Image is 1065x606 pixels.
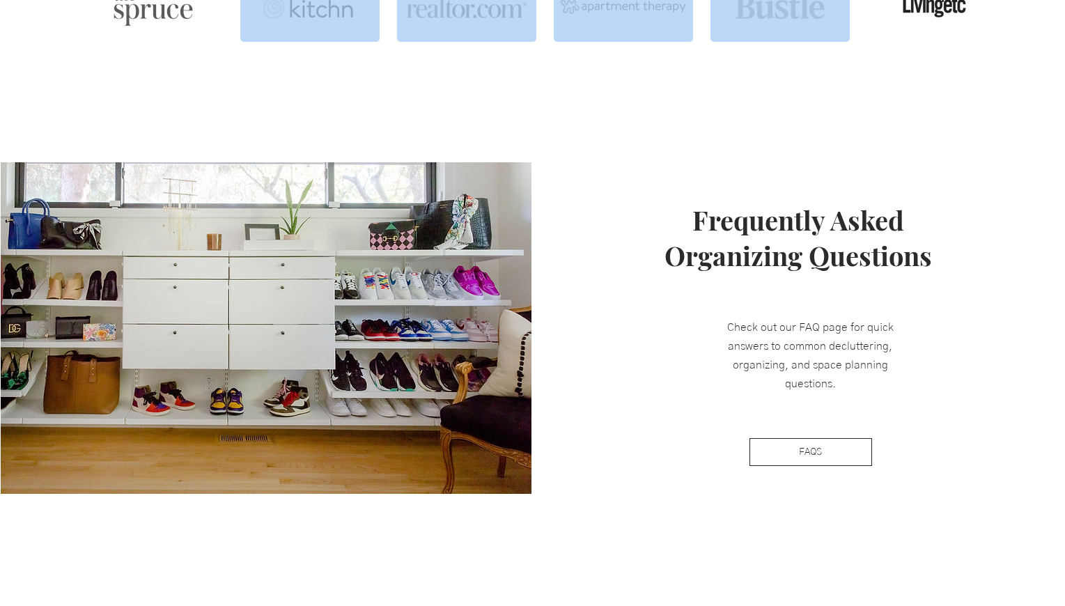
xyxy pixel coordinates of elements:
span: FAQS [799,446,822,460]
img: The Organized House Shoe Organizing [1,162,531,495]
span: Check out our FAQ page for quick answers to common decluttering, organizing, and space planning q... [727,322,894,390]
a: FAQS [749,438,872,466]
span: Frequently Asked Organizing Questions [664,202,932,273]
